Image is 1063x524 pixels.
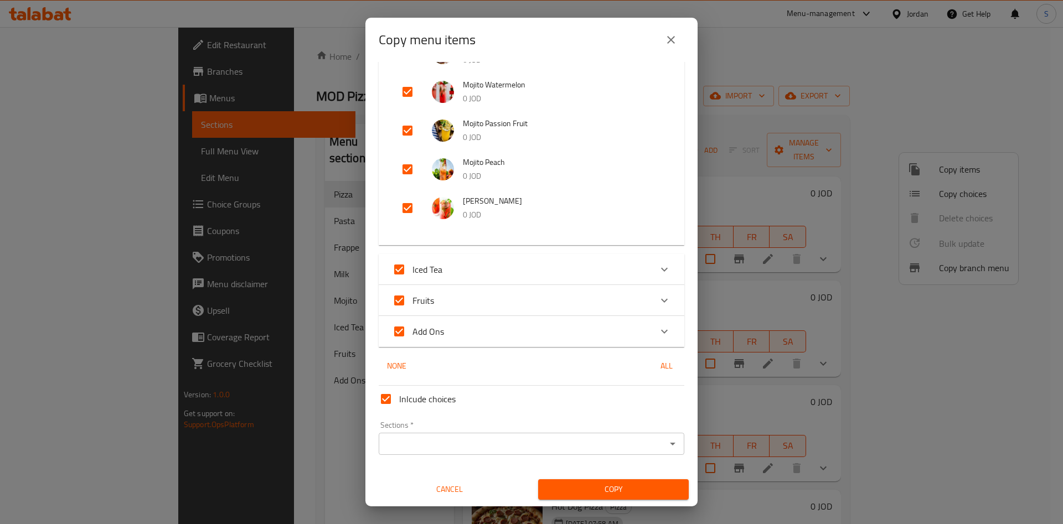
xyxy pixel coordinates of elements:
[412,292,434,309] span: Fruits
[432,120,454,142] img: Mojito Passion Fruit
[386,318,444,345] label: Acknowledge
[379,31,476,49] h2: Copy menu items
[649,356,684,376] button: All
[386,256,442,283] label: Acknowledge
[547,483,680,496] span: Copy
[382,436,663,452] input: Select section
[412,261,442,278] span: Iced Tea
[653,359,680,373] span: All
[399,392,456,406] span: Inlcude choices
[658,27,684,53] button: close
[432,81,454,103] img: Mojito Watermelon
[463,78,662,92] span: Mojito Watermelon
[432,197,454,219] img: Mojito Cherry
[412,323,444,340] span: Add Ons
[379,316,684,347] div: Expand
[383,359,410,373] span: None
[379,483,520,496] span: Cancel
[665,436,680,452] button: Open
[463,155,662,169] span: Mojito Peach
[463,117,662,131] span: Mojito Passion Fruit
[463,131,662,144] p: 0 JOD
[379,285,684,316] div: Expand
[463,92,662,106] p: 0 JOD
[463,194,662,208] span: [PERSON_NAME]
[386,287,434,314] label: Acknowledge
[379,254,684,285] div: Expand
[463,208,662,222] p: 0 JOD
[432,158,454,180] img: Mojito Peach
[463,169,662,183] p: 0 JOD
[374,479,525,500] button: Cancel
[538,479,689,500] button: Copy
[379,356,414,376] button: None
